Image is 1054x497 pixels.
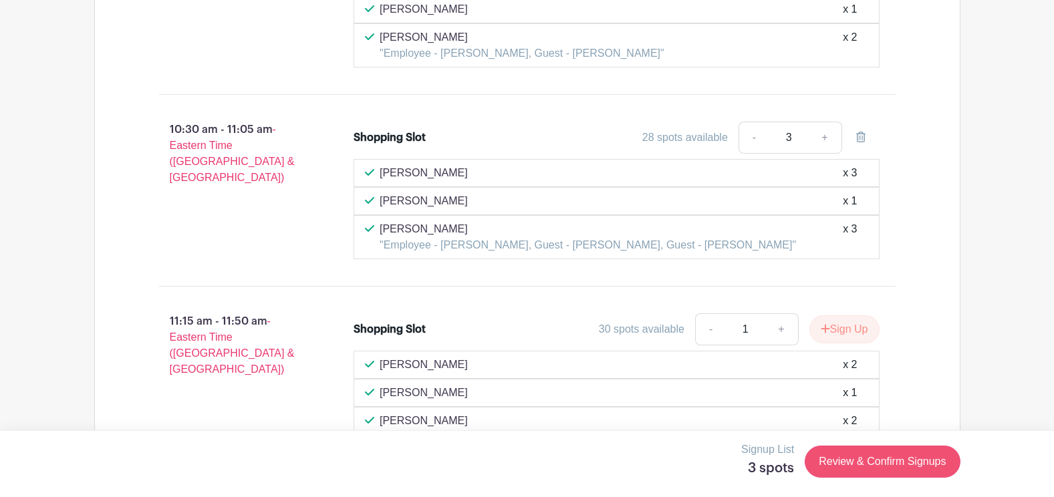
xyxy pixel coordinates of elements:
p: 10:30 am - 11:05 am [138,116,333,191]
a: + [808,122,841,154]
div: 30 spots available [599,321,684,337]
p: 11:15 am - 11:50 am [138,308,333,383]
p: [PERSON_NAME] [380,165,468,181]
p: "Employee - [PERSON_NAME], Guest - [PERSON_NAME], Guest - [PERSON_NAME]" [380,237,796,253]
span: - Eastern Time ([GEOGRAPHIC_DATA] & [GEOGRAPHIC_DATA]) [170,315,295,375]
p: [PERSON_NAME] [380,193,468,209]
span: - Eastern Time ([GEOGRAPHIC_DATA] & [GEOGRAPHIC_DATA]) [170,124,295,183]
p: [PERSON_NAME] [380,221,796,237]
p: [PERSON_NAME] [380,357,468,373]
p: [PERSON_NAME] [380,1,468,17]
p: [PERSON_NAME] [380,413,667,429]
a: - [739,122,769,154]
p: "Employee - [PERSON_NAME], Guest - [PERSON_NAME]" [380,45,664,61]
a: + [765,313,798,345]
div: x 2 [843,413,857,445]
div: x 1 [843,1,857,17]
a: Review & Confirm Signups [805,446,960,478]
div: x 2 [843,29,857,61]
div: Shopping Slot [354,321,426,337]
div: 28 spots available [642,130,728,146]
div: Shopping Slot [354,130,426,146]
div: x 1 [843,385,857,401]
a: - [695,313,726,345]
p: "Employee - [PERSON_NAME] ; Guest - [PERSON_NAME]" [380,429,667,445]
div: x 3 [843,165,857,181]
button: Sign Up [809,315,880,343]
div: x 1 [843,193,857,209]
p: [PERSON_NAME] [380,385,468,401]
h5: 3 spots [741,460,794,476]
p: Signup List [741,442,794,458]
div: x 2 [843,357,857,373]
div: x 3 [843,221,857,253]
p: [PERSON_NAME] [380,29,664,45]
